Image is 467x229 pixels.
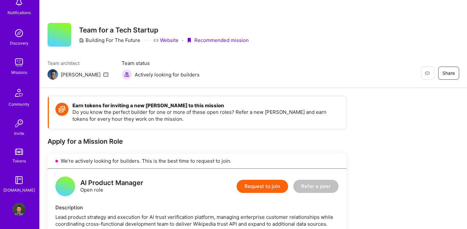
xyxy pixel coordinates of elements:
[48,154,346,169] div: We’re actively looking for builders. This is the best time to request to join.
[3,187,35,194] div: [DOMAIN_NAME]
[12,117,26,130] img: Invite
[79,26,249,34] h3: Team for a Tech Startup
[186,38,192,43] i: icon PurpleRibbon
[122,69,132,80] img: Actively looking for builders
[12,56,26,69] img: teamwork
[72,109,340,122] p: Do you know the perfect builder for one or more of these open roles? Refer a new [PERSON_NAME] an...
[425,71,430,76] i: icon EyeClosed
[186,37,249,44] div: Recommended mission
[79,38,84,43] i: icon CompanyGray
[122,60,200,67] span: Team status
[55,214,339,227] div: Lead product strategy and execution for AI trust verification platform, managing enterprise custo...
[61,71,101,78] div: [PERSON_NAME]
[135,71,200,78] span: Actively looking for builders
[80,179,143,186] div: AI Product Manager
[12,27,26,40] img: discovery
[237,180,288,193] button: Request to join
[48,69,58,80] img: Team Architect
[442,70,455,76] span: Share
[153,37,179,44] a: Website
[182,37,183,44] div: ·
[12,157,26,164] div: Tokens
[48,60,108,67] span: Team architect
[8,9,31,16] div: Notifications
[55,204,339,211] div: Description
[55,103,68,116] img: Token icon
[10,40,29,47] div: Discovery
[12,174,26,187] img: guide book
[103,72,108,77] i: icon Mail
[12,203,26,216] img: User Avatar
[79,37,140,44] div: Building For The Future
[11,69,27,76] div: Missions
[48,137,346,146] div: Apply for a Mission Role
[72,103,340,109] h4: Earn tokens for inviting a new [PERSON_NAME] to this mission
[15,149,23,155] img: tokens
[293,180,339,193] button: Refer a peer
[9,101,29,108] div: Community
[11,85,27,101] img: Community
[80,179,143,193] div: Open role
[14,130,24,137] div: Invite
